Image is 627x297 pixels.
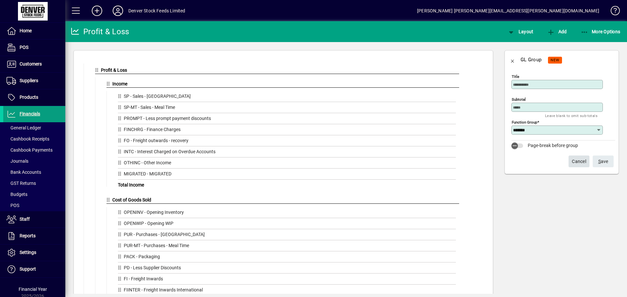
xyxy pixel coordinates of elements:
a: Customers [3,56,65,72]
span: Cashbook Payments [7,147,53,153]
span: Income [112,81,127,86]
span: Budgets [7,192,27,197]
a: Reports [3,228,65,244]
span: Reports [20,233,36,238]
a: Cashbook Payments [3,144,65,156]
span: POS [7,203,19,208]
mat-hint: Leave blank to omit sub-totals [545,112,598,119]
a: Budgets [3,189,65,200]
div: PROMPT - Less prompt payment discounts [118,115,456,124]
span: Customers [20,61,42,67]
div: Denver Stock Feeds Limited [128,6,185,16]
a: POS [3,200,65,211]
a: GST Returns [3,178,65,189]
div: FINCHRG - Finance Charges [118,126,456,135]
span: ave [598,156,608,167]
span: Cashbook Receipts [7,136,49,141]
span: Cost of Goods Sold [112,197,151,202]
span: Cancel [572,156,586,167]
div: [PERSON_NAME] [PERSON_NAME][EMAIL_ADDRESS][PERSON_NAME][DOMAIN_NAME] [417,6,599,16]
app-page-header-button: View chart layout [500,26,540,37]
a: POS [3,39,65,56]
span: POS [20,45,28,50]
button: Back [505,52,521,67]
span: Add [547,29,567,34]
mat-label: Subtotal [512,97,526,102]
span: Bank Accounts [7,170,41,175]
div: OPENINV - Opening Inventory [118,209,456,218]
button: More Options [579,26,622,37]
div: MIGRATED - MIGRATED [118,171,456,180]
div: SP - Sales - [GEOGRAPHIC_DATA] [118,93,456,102]
a: Home [3,23,65,39]
a: Staff [3,211,65,228]
span: S [598,159,601,164]
span: Staff [20,216,30,222]
span: Suppliers [20,78,38,83]
span: Home [20,28,32,33]
a: Cashbook Receipts [3,133,65,144]
div: OTHINC - Other Income [118,159,456,169]
button: Add [87,5,107,17]
div: PD - Less Supplier Discounts [118,264,456,274]
a: Settings [3,245,65,261]
div: PACK - Packaging [118,253,456,262]
a: Bank Accounts [3,167,65,178]
div: FO - Freight outwards - recovery [118,137,456,146]
span: Financials [20,111,40,116]
span: NEW [551,58,559,62]
button: Layout [506,26,535,37]
div: FI - Freight Inwards [118,275,456,285]
span: Financial Year [19,287,47,292]
span: Products [20,95,38,100]
button: Cancel [569,156,589,167]
mat-label: Function Group [512,120,537,125]
a: Knowledge Base [606,1,619,22]
mat-label: Title [512,74,519,79]
div: Profit & Loss [70,26,129,37]
div: GL Group [521,54,541,65]
a: Support [3,261,65,277]
span: Layout [507,29,533,34]
span: Settings [20,250,36,255]
span: General Ledger [7,125,41,130]
a: Suppliers [3,73,65,89]
div: PUR-MT - Purchases - Meal Time [118,242,456,251]
span: Total Income [118,182,144,187]
span: Support [20,266,36,272]
span: Page-break before group [528,143,578,148]
button: Profile [107,5,128,17]
button: Add [545,26,568,37]
button: Save [593,156,614,167]
a: Journals [3,156,65,167]
span: Journals [7,158,28,164]
div: FIINTER - Freight Inwards International [118,287,456,296]
div: PUR - Purchases - [GEOGRAPHIC_DATA] [118,231,456,240]
span: Profit & Loss [101,67,127,73]
a: Products [3,89,65,106]
div: SP-MT - Sales - Meal Time [118,104,456,113]
div: INTC - Interest Charged on Overdue Accounts [118,148,456,157]
div: OPENWIP - Opening WIP [118,220,456,229]
a: General Ledger [3,122,65,133]
span: GST Returns [7,181,36,186]
span: More Options [581,29,620,34]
